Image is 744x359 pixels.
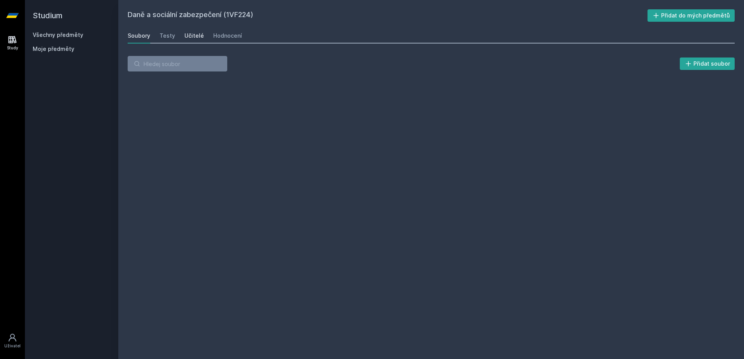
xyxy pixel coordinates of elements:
[160,28,175,44] a: Testy
[213,28,242,44] a: Hodnocení
[2,329,23,353] a: Uživatel
[128,9,647,22] h2: Daně a sociální zabezpečení (1VF224)
[647,9,735,22] button: Přidat do mých předmětů
[128,32,150,40] div: Soubory
[7,45,18,51] div: Study
[184,28,204,44] a: Učitelé
[128,56,227,71] input: Hledej soubor
[184,32,204,40] div: Učitelé
[33,45,74,53] span: Moje předměty
[128,28,150,44] a: Soubory
[4,343,21,349] div: Uživatel
[2,31,23,55] a: Study
[680,58,735,70] button: Přidat soubor
[213,32,242,40] div: Hodnocení
[33,31,83,38] a: Všechny předměty
[160,32,175,40] div: Testy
